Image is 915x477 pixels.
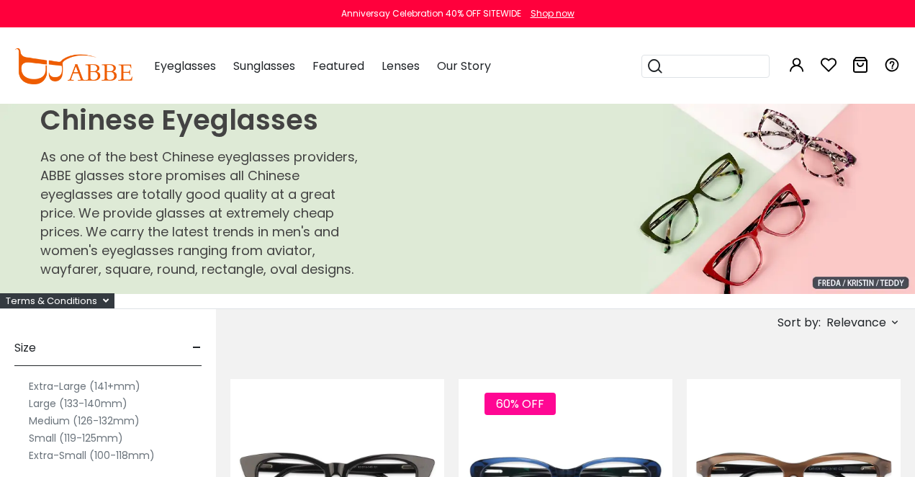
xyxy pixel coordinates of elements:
span: Eyeglasses [154,58,216,74]
span: - [192,331,202,365]
span: Our Story [437,58,491,74]
div: Anniversay Celebration 40% OFF SITEWIDE [341,7,521,20]
p: As one of the best Chinese eyeglasses providers, ABBE glasses store promises all Chinese eyeglass... [40,148,360,279]
span: Relevance [826,310,886,336]
label: Extra-Small (100-118mm) [29,447,155,464]
span: 60% OFF [484,393,556,415]
label: Extra-Large (141+mm) [29,378,140,395]
label: Small (119-125mm) [29,429,123,447]
span: Lenses [382,58,420,74]
span: Size [14,331,36,365]
label: Large (133-140mm) [29,395,127,412]
label: Medium (126-132mm) [29,412,140,429]
div: Shop now [531,7,574,20]
h1: Chinese Eyeglasses [40,104,360,137]
a: Shop now [523,7,574,19]
img: abbeglasses.com [14,48,132,84]
span: Sort by: [777,314,821,331]
span: Sunglasses [233,58,295,74]
span: Featured [312,58,364,74]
